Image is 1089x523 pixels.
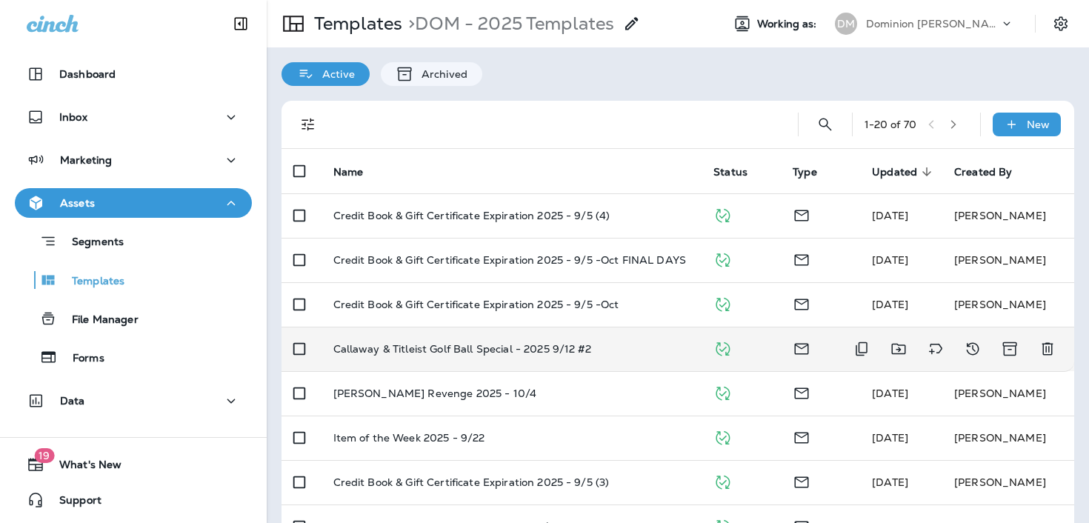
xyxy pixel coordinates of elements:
span: Name [333,165,383,179]
button: View Changelog [958,334,988,364]
span: Email [793,207,810,221]
span: Celeste Janson [872,253,908,267]
td: [PERSON_NAME] [942,371,1074,416]
span: Status [713,166,747,179]
p: Credit Book & Gift Certificate Expiration 2025 - 9/5 -Oct FINAL DAYS [333,254,687,266]
span: Published [713,296,732,310]
span: Published [713,430,732,443]
td: [PERSON_NAME] [942,193,1074,238]
p: Templates [308,13,402,35]
span: Email [793,252,810,265]
button: Duplicate [847,334,876,364]
button: Data [15,386,252,416]
p: Assets [60,197,95,209]
button: Settings [1048,10,1074,37]
button: Archive [995,334,1025,364]
td: [PERSON_NAME] [942,416,1074,460]
span: Celeste Janson [872,298,908,311]
span: Type [793,165,836,179]
p: Active [315,68,355,80]
td: [PERSON_NAME] [942,282,1074,327]
button: Dashboard [15,59,252,89]
span: Created By [954,165,1031,179]
span: Name [333,166,364,179]
p: Archived [414,68,467,80]
span: Updated [872,166,917,179]
span: Email [793,430,810,443]
span: Working as: [757,18,820,30]
p: Inbox [59,111,87,123]
p: Segments [57,236,124,250]
span: Support [44,494,101,512]
p: New [1027,119,1050,130]
td: [PERSON_NAME] [942,238,1074,282]
button: Assets [15,188,252,218]
span: Published [713,207,732,221]
p: Item of the Week 2025 - 9/22 [333,432,485,444]
p: Forms [58,352,104,366]
span: What's New [44,459,121,476]
span: Published [713,252,732,265]
button: Collapse Sidebar [220,9,262,39]
button: Forms [15,342,252,373]
button: Delete [1033,334,1062,364]
p: Templates [57,275,124,289]
span: Type [793,166,817,179]
p: Credit Book & Gift Certificate Expiration 2025 - 9/5 (3) [333,476,610,488]
button: 19What's New [15,450,252,479]
button: File Manager [15,303,252,334]
span: 19 [34,448,54,463]
p: Credit Book & Gift Certificate Expiration 2025 - 9/5 (4) [333,210,610,221]
div: DM [835,13,857,35]
span: Celeste Janson [872,431,908,444]
p: Callaway & Titleist Golf Ball Special - 2025 9/12 #2 [333,343,591,355]
button: Templates [15,264,252,296]
span: Pam Borrisove [872,209,908,222]
span: Celeste Janson [872,387,908,400]
span: Updated [872,165,936,179]
p: Credit Book & Gift Certificate Expiration 2025 - 9/5 -Oct [333,299,619,310]
span: Email [793,341,810,354]
span: Published [713,474,732,487]
span: Created By [954,166,1012,179]
td: [PERSON_NAME] [942,460,1074,504]
button: Search Templates [810,110,840,139]
span: Status [713,165,767,179]
button: Filters [293,110,323,139]
p: Dashboard [59,68,116,80]
span: Published [713,385,732,399]
span: Pam Borrisove [872,476,908,489]
button: Marketing [15,145,252,175]
p: Dominion [PERSON_NAME] [866,18,999,30]
button: Segments [15,225,252,257]
button: Support [15,485,252,515]
p: File Manager [57,313,139,327]
button: Move to folder [884,334,913,364]
p: Marketing [60,154,112,166]
span: Email [793,385,810,399]
p: [PERSON_NAME] Revenge 2025 - 10/4 [333,387,537,399]
div: 1 - 20 of 70 [865,119,916,130]
span: Email [793,474,810,487]
button: Add tags [921,334,950,364]
span: Published [713,341,732,354]
p: DOM - 2025 Templates [402,13,614,35]
span: Email [793,296,810,310]
p: Data [60,395,85,407]
button: Inbox [15,102,252,132]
